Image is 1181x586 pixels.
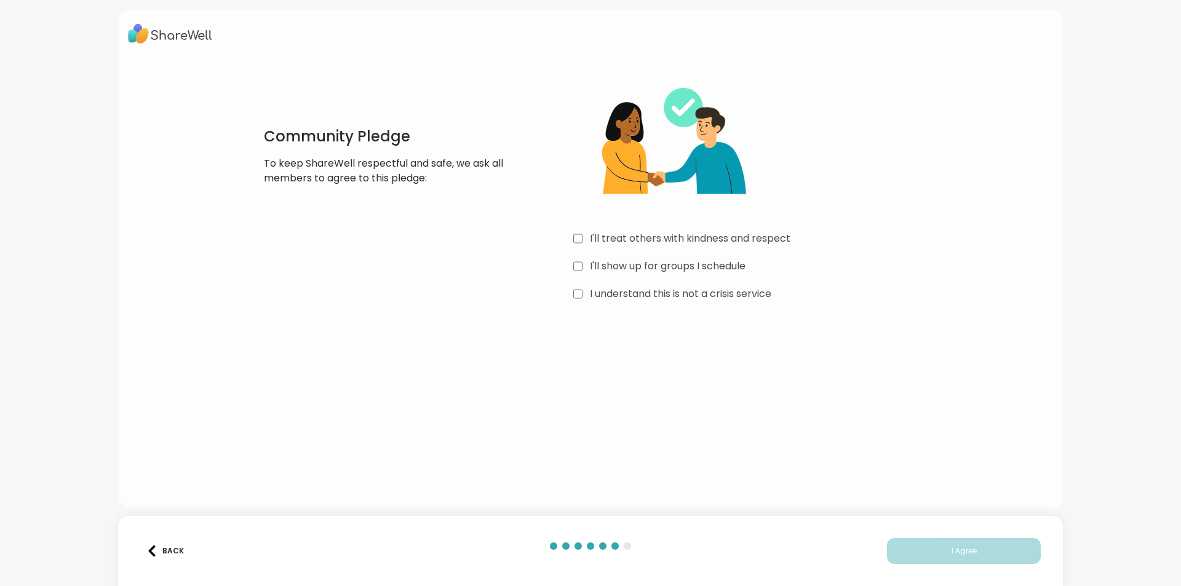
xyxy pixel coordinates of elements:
div: Back [146,545,184,556]
p: To keep ShareWell respectful and safe, we ask all members to agree to this pledge: [264,156,510,186]
button: I Agree [887,538,1041,564]
label: I'll treat others with kindness and respect [590,231,790,246]
button: Back [140,538,189,564]
label: I'll show up for groups I schedule [590,259,746,274]
span: I Agree [952,545,977,556]
label: I understand this is not a crisis service [590,287,771,301]
img: ShareWell Logo [128,20,212,48]
h1: Community Pledge [264,127,510,146]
